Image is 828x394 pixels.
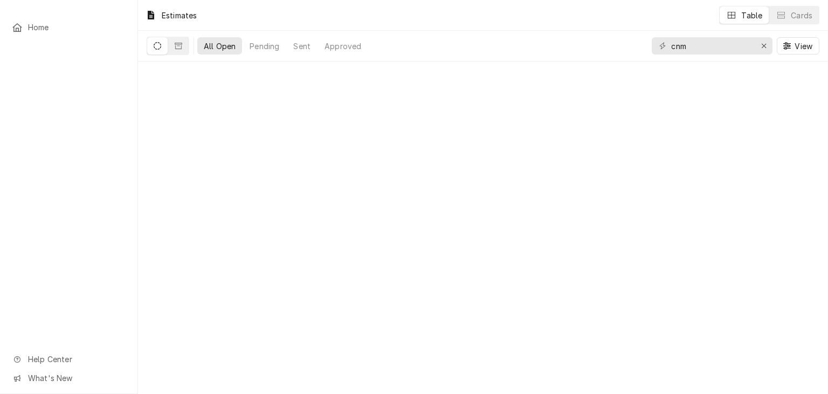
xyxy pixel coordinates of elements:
div: All Open [204,40,236,52]
a: Home [6,18,131,36]
span: Help Center [28,354,125,365]
button: Erase input [755,37,772,55]
div: Pending [250,40,279,52]
span: View [792,40,815,52]
div: Approved [325,40,361,52]
span: What's New [28,372,125,384]
div: Table [741,10,762,21]
button: View [777,37,819,55]
div: Sent [293,40,310,52]
div: Cards [791,10,812,21]
input: Keyword search [671,37,752,55]
span: Home [28,22,126,33]
a: Go to What's New [6,369,131,387]
a: Go to Help Center [6,350,131,368]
